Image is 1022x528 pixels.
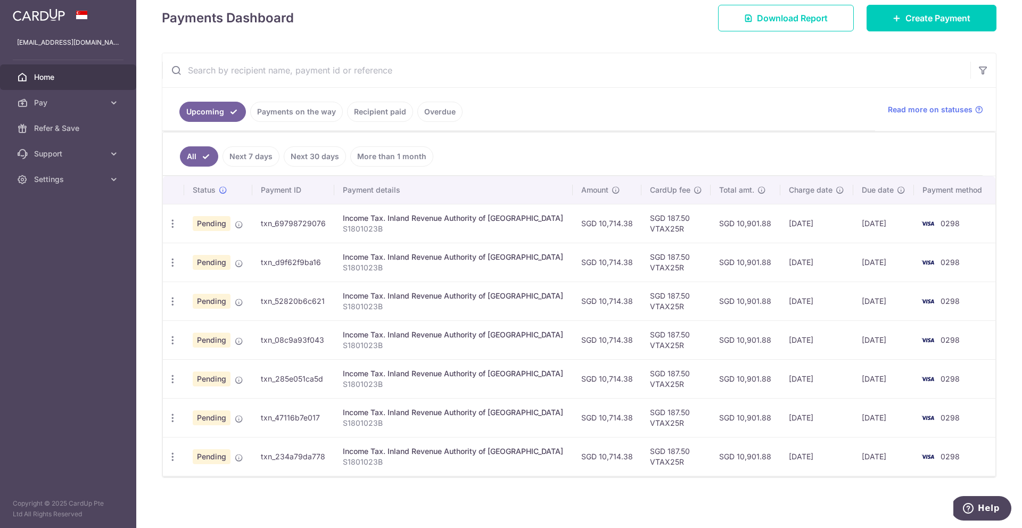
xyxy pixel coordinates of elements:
[641,359,711,398] td: SGD 187.50 VTAX25R
[252,437,335,476] td: txn_234a79da778
[193,410,230,425] span: Pending
[343,224,564,234] p: S1801023B
[252,243,335,282] td: txn_d9f62f9ba16
[343,340,564,351] p: S1801023B
[34,123,104,134] span: Refer & Save
[162,53,970,87] input: Search by recipient name, payment id or reference
[711,243,780,282] td: SGD 10,901.88
[343,368,564,379] div: Income Tax. Inland Revenue Authority of [GEOGRAPHIC_DATA]
[193,294,230,309] span: Pending
[641,437,711,476] td: SGD 187.50 VTAX25R
[250,102,343,122] a: Payments on the way
[711,320,780,359] td: SGD 10,901.88
[941,413,960,422] span: 0298
[641,398,711,437] td: SGD 187.50 VTAX25R
[34,148,104,159] span: Support
[17,37,119,48] p: [EMAIL_ADDRESS][DOMAIN_NAME]
[853,398,914,437] td: [DATE]
[284,146,346,167] a: Next 30 days
[34,97,104,108] span: Pay
[343,262,564,273] p: S1801023B
[780,398,853,437] td: [DATE]
[853,437,914,476] td: [DATE]
[193,333,230,348] span: Pending
[853,320,914,359] td: [DATE]
[573,359,641,398] td: SGD 10,714.38
[573,243,641,282] td: SGD 10,714.38
[914,176,995,204] th: Payment method
[888,104,983,115] a: Read more on statuses
[13,9,65,21] img: CardUp
[853,282,914,320] td: [DATE]
[941,335,960,344] span: 0298
[711,398,780,437] td: SGD 10,901.88
[641,282,711,320] td: SGD 187.50 VTAX25R
[222,146,279,167] a: Next 7 days
[917,450,938,463] img: Bank Card
[780,359,853,398] td: [DATE]
[343,418,564,428] p: S1801023B
[343,379,564,390] p: S1801023B
[343,301,564,312] p: S1801023B
[888,104,972,115] span: Read more on statuses
[34,174,104,185] span: Settings
[252,176,335,204] th: Payment ID
[917,217,938,230] img: Bank Card
[343,329,564,340] div: Income Tax. Inland Revenue Authority of [GEOGRAPHIC_DATA]
[343,457,564,467] p: S1801023B
[853,204,914,243] td: [DATE]
[34,72,104,82] span: Home
[917,334,938,346] img: Bank Card
[573,204,641,243] td: SGD 10,714.38
[343,446,564,457] div: Income Tax. Inland Revenue Authority of [GEOGRAPHIC_DATA]
[917,411,938,424] img: Bank Card
[941,374,960,383] span: 0298
[780,243,853,282] td: [DATE]
[917,373,938,385] img: Bank Card
[780,320,853,359] td: [DATE]
[193,449,230,464] span: Pending
[252,204,335,243] td: txn_69798729076
[573,320,641,359] td: SGD 10,714.38
[641,243,711,282] td: SGD 187.50 VTAX25R
[780,282,853,320] td: [DATE]
[862,185,894,195] span: Due date
[193,372,230,386] span: Pending
[867,5,996,31] a: Create Payment
[347,102,413,122] a: Recipient paid
[252,398,335,437] td: txn_47116b7e017
[343,407,564,418] div: Income Tax. Inland Revenue Authority of [GEOGRAPHIC_DATA]
[757,12,828,24] span: Download Report
[719,185,754,195] span: Total amt.
[573,282,641,320] td: SGD 10,714.38
[179,102,246,122] a: Upcoming
[343,291,564,301] div: Income Tax. Inland Revenue Authority of [GEOGRAPHIC_DATA]
[641,204,711,243] td: SGD 187.50 VTAX25R
[193,185,216,195] span: Status
[334,176,573,204] th: Payment details
[941,296,960,306] span: 0298
[905,12,970,24] span: Create Payment
[641,320,711,359] td: SGD 187.50 VTAX25R
[917,256,938,269] img: Bank Card
[193,255,230,270] span: Pending
[573,437,641,476] td: SGD 10,714.38
[711,204,780,243] td: SGD 10,901.88
[917,295,938,308] img: Bank Card
[343,213,564,224] div: Income Tax. Inland Revenue Authority of [GEOGRAPHIC_DATA]
[650,185,690,195] span: CardUp fee
[162,9,294,28] h4: Payments Dashboard
[417,102,463,122] a: Overdue
[711,282,780,320] td: SGD 10,901.88
[941,258,960,267] span: 0298
[193,216,230,231] span: Pending
[343,252,564,262] div: Income Tax. Inland Revenue Authority of [GEOGRAPHIC_DATA]
[953,496,1011,523] iframe: Opens a widget where you can find more information
[350,146,433,167] a: More than 1 month
[789,185,833,195] span: Charge date
[853,359,914,398] td: [DATE]
[853,243,914,282] td: [DATE]
[252,359,335,398] td: txn_285e051ca5d
[711,437,780,476] td: SGD 10,901.88
[941,219,960,228] span: 0298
